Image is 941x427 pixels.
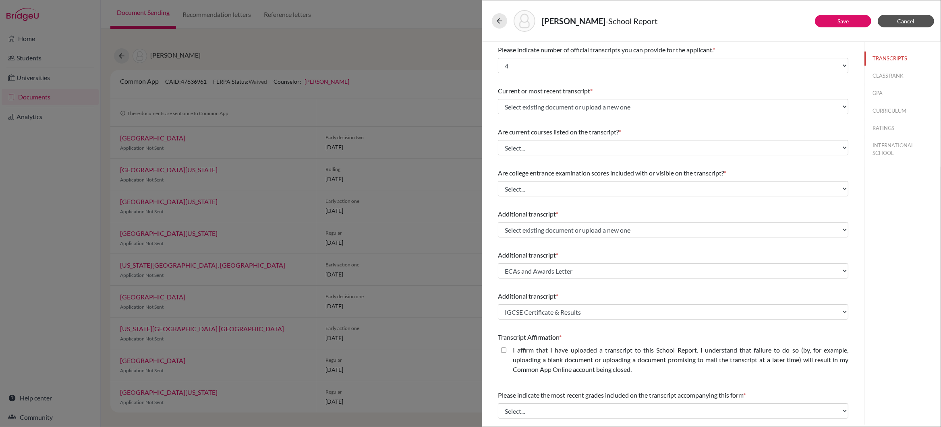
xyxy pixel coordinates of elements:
[498,251,556,259] span: Additional transcript
[498,87,590,95] span: Current or most recent transcript
[498,169,724,177] span: Are college entrance examination scores included with or visible on the transcript?
[498,128,619,136] span: Are current courses listed on the transcript?
[864,69,941,83] button: CLASS RANK
[864,121,941,135] button: RATINGS
[864,104,941,118] button: CURRICULUM
[864,86,941,100] button: GPA
[864,138,941,160] button: INTERNATIONAL SCHOOL
[498,391,743,399] span: Please indicate the most recent grades included on the transcript accompanying this form
[498,210,556,218] span: Additional transcript
[498,292,556,300] span: Additional transcript
[498,333,559,341] span: Transcript Affirmation
[605,16,657,26] span: - School Report
[542,16,605,26] strong: [PERSON_NAME]
[513,345,848,374] label: I affirm that I have uploaded a transcript to this School Report. I understand that failure to do...
[864,52,941,66] button: TRANSCRIPTS
[498,46,713,54] span: Please indicate number of official transcripts you can provide for the applicant.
